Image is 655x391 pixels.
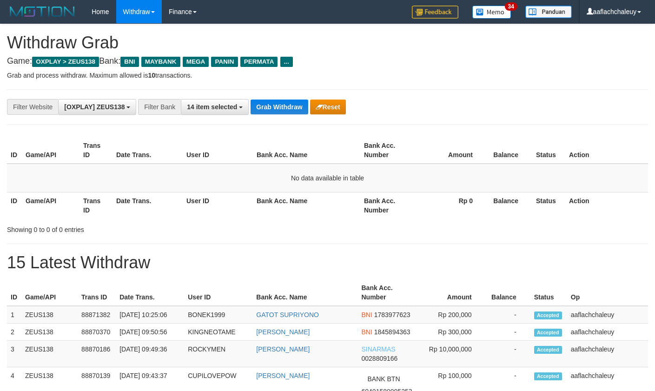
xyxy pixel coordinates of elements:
td: ROCKYMEN [184,341,252,367]
th: Date Trans. [112,137,183,164]
th: ID [7,279,21,306]
span: PERMATA [240,57,278,67]
span: Copy 1845894363 to clipboard [374,328,410,336]
td: Rp 10,000,000 [419,341,486,367]
a: [PERSON_NAME] [256,372,310,379]
div: Showing 0 to 0 of 0 entries [7,221,266,234]
th: Bank Acc. Name [252,279,357,306]
span: Accepted [534,329,562,337]
span: BANK BTN [361,371,406,387]
td: 88871382 [78,306,116,324]
h1: 15 Latest Withdraw [7,253,648,272]
td: [DATE] 10:25:06 [116,306,184,324]
td: 1 [7,306,21,324]
td: aaflachchaleuy [567,341,648,367]
th: Op [567,279,648,306]
img: MOTION_logo.png [7,5,78,19]
td: - [486,324,530,341]
span: BNI [120,57,139,67]
strong: 10 [148,72,155,79]
p: Grab and process withdraw. Maximum allowed is transactions. [7,71,648,80]
span: Accepted [534,346,562,354]
th: Balance [487,192,532,219]
th: Status [532,137,565,164]
td: 88870370 [78,324,116,341]
th: Bank Acc. Name [253,137,360,164]
td: Rp 200,000 [419,306,486,324]
th: User ID [184,279,252,306]
button: Grab Withdraw [251,99,308,114]
a: [PERSON_NAME] [256,345,310,353]
td: 2 [7,324,21,341]
th: Action [565,192,648,219]
th: Trans ID [79,137,112,164]
h4: Game: Bank: [7,57,648,66]
td: [DATE] 09:50:56 [116,324,184,341]
span: PANIN [211,57,238,67]
span: Copy 1783977623 to clipboard [374,311,410,318]
th: Amount [418,137,487,164]
th: Amount [419,279,486,306]
td: Rp 300,000 [419,324,486,341]
div: Filter Bank [138,99,181,115]
td: aaflachchaleuy [567,306,648,324]
th: User ID [183,192,253,219]
td: 3 [7,341,21,367]
th: ID [7,192,22,219]
th: Bank Acc. Number [357,279,418,306]
span: [OXPLAY] ZEUS138 [64,103,125,111]
span: Accepted [534,372,562,380]
th: Game/API [21,279,78,306]
div: Filter Website [7,99,58,115]
td: - [486,341,530,367]
span: OXPLAY > ZEUS138 [32,57,99,67]
button: Reset [310,99,346,114]
th: Trans ID [79,192,112,219]
img: Button%20Memo.svg [472,6,511,19]
button: 14 item selected [181,99,249,115]
span: SINARMAS [361,345,395,353]
img: panduan.png [525,6,572,18]
a: GATOT SUPRIYONO [256,311,319,318]
td: - [486,306,530,324]
span: MEGA [183,57,209,67]
th: Game/API [22,192,79,219]
td: ZEUS138 [21,341,78,367]
td: [DATE] 09:49:36 [116,341,184,367]
th: Bank Acc. Number [360,137,418,164]
td: ZEUS138 [21,306,78,324]
th: Bank Acc. Name [253,192,360,219]
td: aaflachchaleuy [567,324,648,341]
th: Status [532,192,565,219]
span: ... [280,57,293,67]
span: Copy 0028809166 to clipboard [361,355,397,362]
th: Date Trans. [112,192,183,219]
button: [OXPLAY] ZEUS138 [58,99,136,115]
td: No data available in table [7,164,648,192]
th: Game/API [22,137,79,164]
th: ID [7,137,22,164]
th: User ID [183,137,253,164]
span: Accepted [534,311,562,319]
a: [PERSON_NAME] [256,328,310,336]
th: Action [565,137,648,164]
span: 34 [505,2,517,11]
img: Feedback.jpg [412,6,458,19]
td: 88870186 [78,341,116,367]
th: Bank Acc. Number [360,192,418,219]
span: BNI [361,311,372,318]
th: Rp 0 [418,192,487,219]
th: Date Trans. [116,279,184,306]
th: Status [530,279,567,306]
span: MAYBANK [141,57,180,67]
td: BONEK1999 [184,306,252,324]
th: Balance [487,137,532,164]
span: 14 item selected [187,103,237,111]
td: ZEUS138 [21,324,78,341]
th: Balance [486,279,530,306]
h1: Withdraw Grab [7,33,648,52]
span: BNI [361,328,372,336]
td: KINGNEOTAME [184,324,252,341]
th: Trans ID [78,279,116,306]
